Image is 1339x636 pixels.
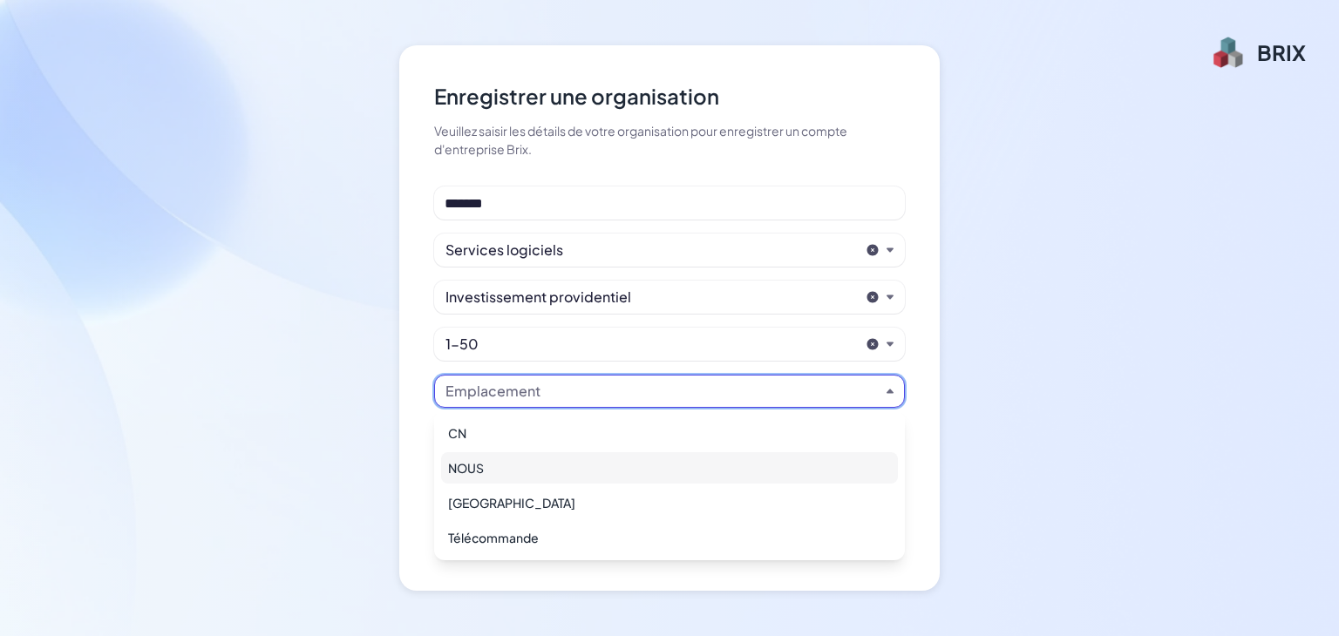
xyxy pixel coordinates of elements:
[434,123,847,157] font: Veuillez saisir les détails de votre organisation pour enregistrer un compte d'entreprise Brix.
[445,240,563,259] font: Services logiciels
[448,530,539,545] font: Télécommande
[434,83,719,109] font: Enregistrer une organisation
[1257,39,1306,65] font: BRIX
[445,288,631,306] font: Investissement providentiel
[445,381,880,402] button: Emplacement
[445,287,859,308] button: Investissement providentiel
[448,495,575,511] font: [GEOGRAPHIC_DATA]
[448,425,466,441] font: CN
[445,334,859,355] button: 1-50
[445,335,479,353] font: 1-50
[448,460,484,476] font: NOUS
[445,240,859,260] button: Services logiciels
[445,382,540,400] font: Emplacement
